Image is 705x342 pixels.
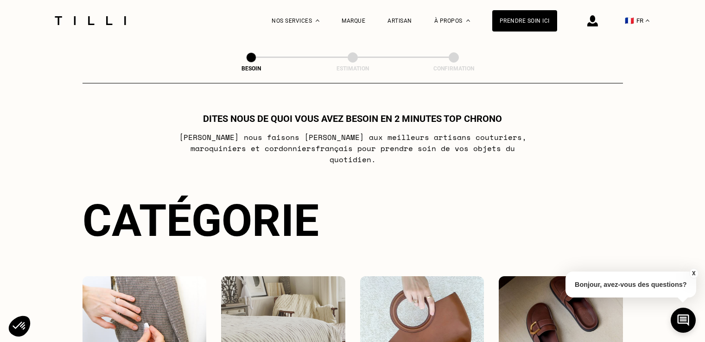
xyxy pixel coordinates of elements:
[342,18,365,24] a: Marque
[625,16,634,25] span: 🇫🇷
[587,15,598,26] img: icône connexion
[407,65,500,72] div: Confirmation
[203,113,502,124] h1: Dites nous de quoi vous avez besoin en 2 minutes top chrono
[387,18,412,24] a: Artisan
[646,19,649,22] img: menu déroulant
[83,195,623,247] div: Catégorie
[51,16,129,25] img: Logo du service de couturière Tilli
[492,10,557,32] a: Prendre soin ici
[169,132,536,165] p: [PERSON_NAME] nous faisons [PERSON_NAME] aux meilleurs artisans couturiers , maroquiniers et cord...
[466,19,470,22] img: Menu déroulant à propos
[689,268,698,279] button: X
[316,19,319,22] img: Menu déroulant
[205,65,298,72] div: Besoin
[565,272,696,298] p: Bonjour, avez-vous des questions?
[306,65,399,72] div: Estimation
